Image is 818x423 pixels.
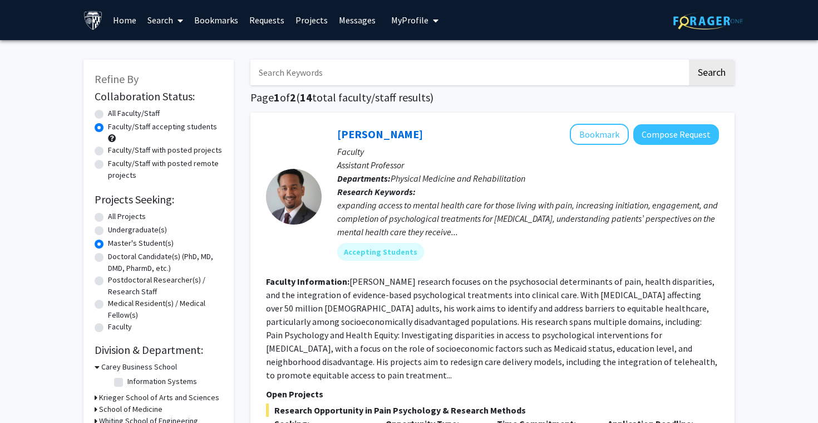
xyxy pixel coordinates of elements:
[108,224,167,236] label: Undergraduate(s)
[108,298,223,321] label: Medical Resident(s) / Medical Fellow(s)
[83,11,103,30] img: Johns Hopkins University Logo
[290,1,333,40] a: Projects
[570,124,629,145] button: Add Fenan Rassu to Bookmarks
[108,211,146,222] label: All Projects
[95,90,223,103] h2: Collaboration Status:
[337,198,719,239] div: expanding access to mental health care for those living with pain, increasing initiation, engagem...
[266,403,719,417] span: Research Opportunity in Pain Psychology & Research Methods
[99,403,162,415] h3: School of Medicine
[127,376,197,387] label: Information Systems
[142,1,189,40] a: Search
[333,1,381,40] a: Messages
[101,361,177,373] h3: Carey Business School
[108,158,223,181] label: Faculty/Staff with posted remote projects
[244,1,290,40] a: Requests
[95,72,139,86] span: Refine By
[8,373,47,415] iframe: Chat
[99,392,219,403] h3: Krieger School of Arts and Sciences
[108,251,223,274] label: Doctoral Candidate(s) (PhD, MD, DMD, PharmD, etc.)
[337,127,423,141] a: [PERSON_NAME]
[337,186,416,197] b: Research Keywords:
[266,387,719,401] p: Open Projects
[391,173,525,184] span: Physical Medicine and Rehabilitation
[250,60,687,85] input: Search Keywords
[290,90,296,104] span: 2
[337,145,719,158] p: Faculty
[274,90,280,104] span: 1
[337,243,424,261] mat-chip: Accepting Students
[391,14,428,26] span: My Profile
[337,158,719,172] p: Assistant Professor
[108,108,160,119] label: All Faculty/Staff
[689,60,735,85] button: Search
[108,144,222,156] label: Faculty/Staff with posted projects
[189,1,244,40] a: Bookmarks
[266,276,349,287] b: Faculty Information:
[107,1,142,40] a: Home
[95,343,223,357] h2: Division & Department:
[108,237,174,249] label: Master's Student(s)
[633,124,719,145] button: Compose Request to Fenan Rassu
[108,121,217,133] label: Faculty/Staff accepting students
[108,274,223,298] label: Postdoctoral Researcher(s) / Research Staff
[95,193,223,206] h2: Projects Seeking:
[266,276,717,381] fg-read-more: [PERSON_NAME] research focuses on the psychosocial determinants of pain, health disparities, and ...
[108,321,132,333] label: Faculty
[300,90,312,104] span: 14
[250,91,735,104] h1: Page of ( total faculty/staff results)
[673,12,743,30] img: ForagerOne Logo
[337,173,391,184] b: Departments:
